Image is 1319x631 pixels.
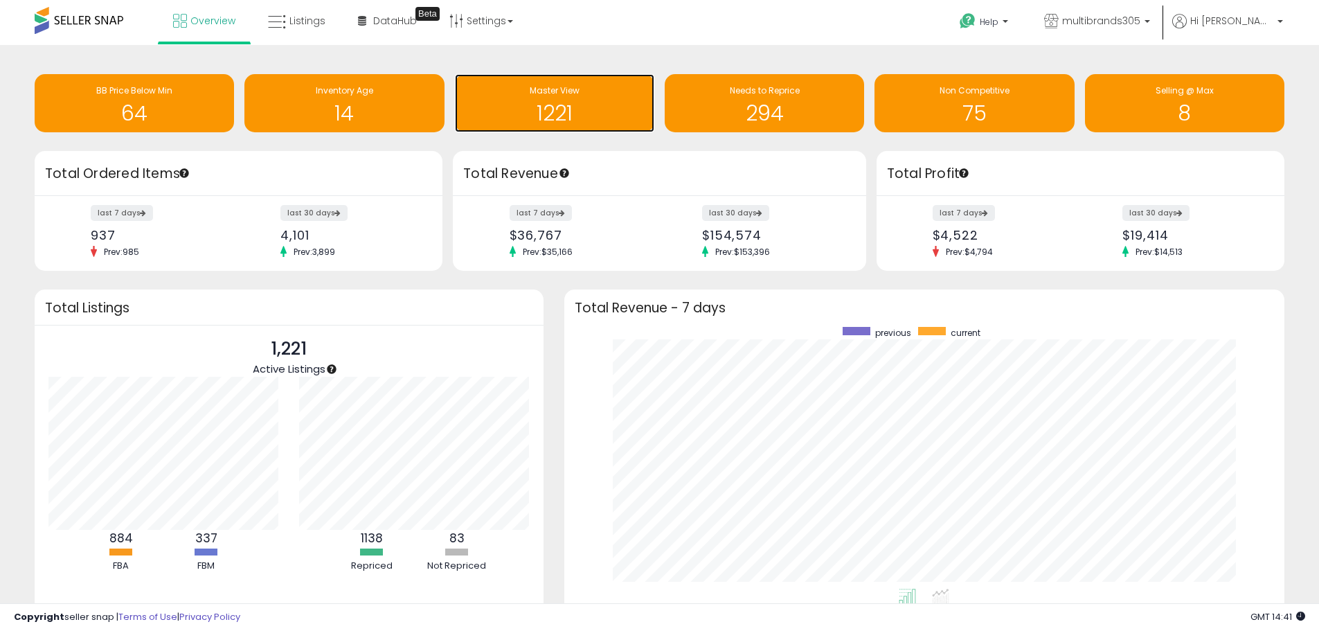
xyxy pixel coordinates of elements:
label: last 30 days [1122,205,1190,221]
span: Inventory Age [316,85,373,96]
span: Help [980,16,998,28]
p: 1,221 [253,336,325,362]
h1: 1221 [462,102,647,125]
a: Selling @ Max 8 [1085,74,1284,132]
label: last 7 days [91,205,153,221]
div: $4,522 [933,228,1070,242]
span: Active Listings [253,362,325,376]
b: 337 [195,530,217,546]
h3: Total Listings [45,303,533,313]
label: last 30 days [702,205,769,221]
label: last 30 days [280,205,348,221]
div: Repriced [330,560,413,573]
a: Non Competitive 75 [874,74,1074,132]
span: Prev: 3,899 [287,246,342,258]
span: Prev: $4,794 [939,246,1000,258]
a: Inventory Age 14 [244,74,444,132]
h1: 294 [672,102,857,125]
h3: Total Revenue [463,164,856,184]
span: DataHub [373,14,417,28]
a: BB Price Below Min 64 [35,74,234,132]
span: Non Competitive [940,85,1010,96]
div: Not Repriced [415,560,499,573]
div: Tooltip anchor [558,167,571,179]
div: 937 [91,228,228,242]
strong: Copyright [14,610,64,623]
div: $19,414 [1122,228,1260,242]
span: BB Price Below Min [96,85,172,96]
h3: Total Profit [887,164,1274,184]
i: Get Help [959,12,976,30]
div: 4,101 [280,228,418,242]
span: current [951,327,980,339]
span: Prev: $35,166 [516,246,580,258]
a: Terms of Use [118,610,177,623]
span: Overview [190,14,235,28]
b: 83 [449,530,465,546]
span: 2025-10-7 14:41 GMT [1250,610,1305,623]
div: FBM [165,560,248,573]
h1: 64 [42,102,227,125]
span: Prev: 985 [97,246,146,258]
h3: Total Ordered Items [45,164,432,184]
span: Prev: $153,396 [708,246,777,258]
a: Help [949,2,1022,45]
div: seller snap | | [14,611,240,624]
a: Privacy Policy [179,610,240,623]
a: Needs to Reprice 294 [665,74,864,132]
span: Listings [289,14,325,28]
div: $154,574 [702,228,842,242]
div: Tooltip anchor [178,167,190,179]
h1: 14 [251,102,437,125]
div: Tooltip anchor [325,363,338,375]
div: Tooltip anchor [415,7,440,21]
div: $36,767 [510,228,649,242]
b: 1138 [361,530,383,546]
h3: Total Revenue - 7 days [575,303,1274,313]
h1: 8 [1092,102,1277,125]
a: Hi [PERSON_NAME] [1172,14,1283,45]
span: Selling @ Max [1156,85,1214,96]
label: last 7 days [933,205,995,221]
h1: 75 [881,102,1067,125]
span: Hi [PERSON_NAME] [1190,14,1273,28]
span: Needs to Reprice [730,85,800,96]
a: Master View 1221 [455,74,654,132]
b: 884 [109,530,133,546]
span: Master View [530,85,580,96]
div: Tooltip anchor [958,167,970,179]
span: previous [875,327,911,339]
label: last 7 days [510,205,572,221]
div: FBA [80,560,163,573]
span: Prev: $14,513 [1129,246,1190,258]
span: multibrands305 [1062,14,1140,28]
